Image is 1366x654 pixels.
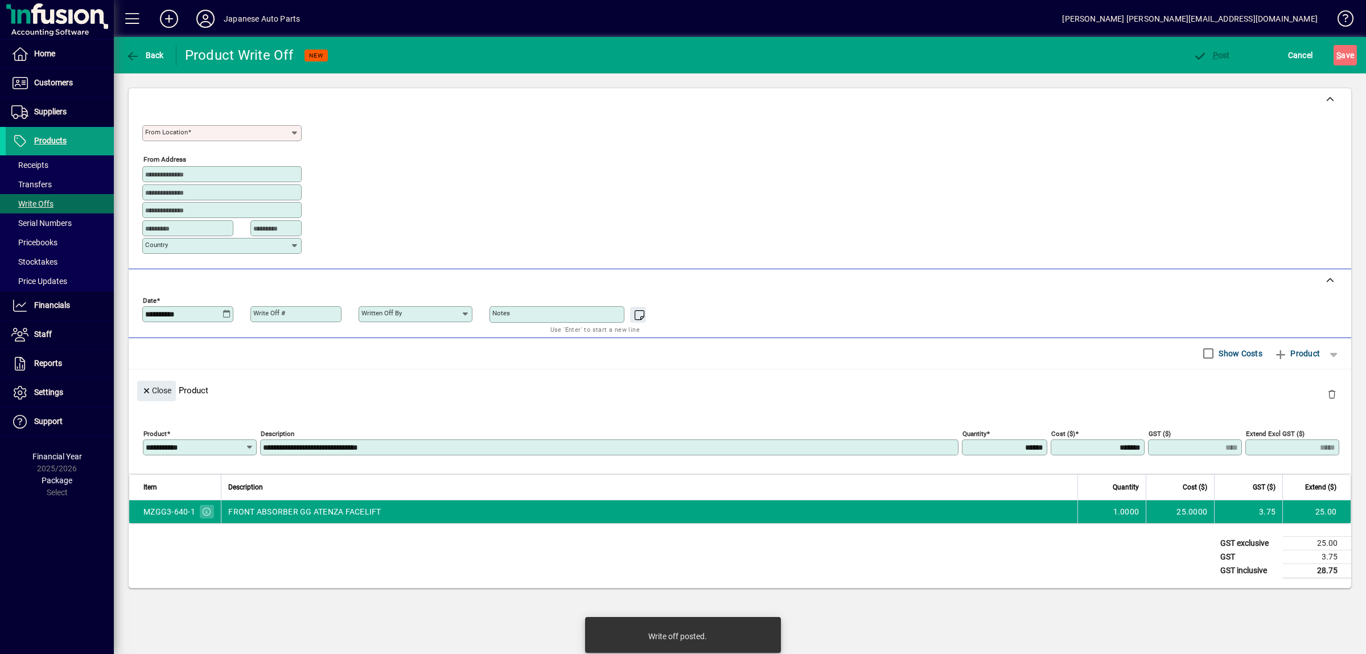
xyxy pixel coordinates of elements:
span: ost [1193,51,1230,60]
button: Save [1334,45,1357,65]
app-page-header-button: Back [114,45,176,65]
mat-label: Description [261,429,294,437]
span: Suppliers [34,107,67,116]
div: MZGG3-640-1 [143,506,195,517]
td: GST inclusive [1215,563,1283,578]
span: Home [34,49,55,58]
mat-label: Write Off # [253,309,285,317]
a: Settings [6,379,114,407]
a: Reports [6,349,114,378]
span: P [1213,51,1218,60]
span: Close [142,381,171,400]
td: 25.0000 [1146,500,1214,523]
span: Pricebooks [11,238,57,247]
app-page-header-button: Delete [1318,389,1346,399]
span: Price Updates [11,277,67,286]
div: Japanese Auto Parts [224,10,300,28]
span: Transfers [11,180,52,189]
a: Home [6,40,114,68]
span: Support [34,417,63,426]
span: Reports [34,359,62,368]
td: GST [1215,550,1283,563]
span: Stocktakes [11,257,57,266]
td: 28.75 [1283,563,1351,578]
a: Pricebooks [6,233,114,252]
td: GST exclusive [1215,536,1283,550]
button: Product [1268,343,1326,364]
td: 25.00 [1282,500,1351,523]
a: Write Offs [6,194,114,213]
mat-label: Date [143,296,157,304]
span: Products [34,136,67,145]
a: Staff [6,320,114,349]
mat-label: Notes [492,309,510,317]
a: Serial Numbers [6,213,114,233]
span: Staff [34,330,52,339]
span: S [1336,51,1341,60]
span: NEW [309,52,323,59]
mat-label: Written off by [361,309,402,317]
button: Post [1190,45,1233,65]
a: Support [6,408,114,436]
td: FRONT ABSORBER GG ATENZA FACELIFT [221,500,1077,523]
a: Knowledge Base [1329,2,1352,39]
span: Settings [34,388,63,397]
span: Write Offs [11,199,54,208]
button: Back [123,45,167,65]
mat-label: Country [145,241,168,249]
div: Product Write Off [185,46,293,64]
span: Financials [34,301,70,310]
div: [PERSON_NAME] [PERSON_NAME][EMAIL_ADDRESS][DOMAIN_NAME] [1062,10,1318,28]
span: Extend ($) [1305,481,1336,493]
span: Receipts [11,161,48,170]
span: Financial Year [32,452,82,461]
a: Stocktakes [6,252,114,272]
mat-label: Quantity [962,429,986,437]
td: 1.0000 [1077,500,1146,523]
span: Serial Numbers [11,219,72,228]
span: Cancel [1288,46,1313,64]
app-page-header-button: Close [134,385,179,395]
button: Close [137,381,176,401]
span: Description [228,481,263,493]
mat-label: Cost ($) [1051,429,1075,437]
span: Item [143,481,157,493]
mat-hint: Use 'Enter' to start a new line [550,323,640,336]
td: 3.75 [1214,500,1282,523]
button: Delete [1318,381,1346,408]
a: Transfers [6,175,114,194]
span: Quantity [1113,481,1139,493]
td: 3.75 [1283,550,1351,563]
td: 25.00 [1283,536,1351,550]
span: Customers [34,78,73,87]
a: Price Updates [6,272,114,291]
a: Customers [6,69,114,97]
mat-label: Product [143,429,167,437]
a: Receipts [6,155,114,175]
mat-label: GST ($) [1149,429,1171,437]
span: ave [1336,46,1354,64]
button: Profile [187,9,224,29]
div: Product [129,369,1351,411]
mat-label: Extend excl GST ($) [1246,429,1305,437]
span: Back [126,51,164,60]
mat-label: From location [145,128,188,136]
div: Write off posted. [648,631,707,642]
button: Add [151,9,187,29]
button: Cancel [1285,45,1316,65]
span: GST ($) [1253,481,1276,493]
span: Package [42,476,72,485]
label: Show Costs [1216,348,1262,359]
span: Cost ($) [1183,481,1207,493]
span: Product [1274,344,1320,363]
a: Suppliers [6,98,114,126]
a: Financials [6,291,114,320]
